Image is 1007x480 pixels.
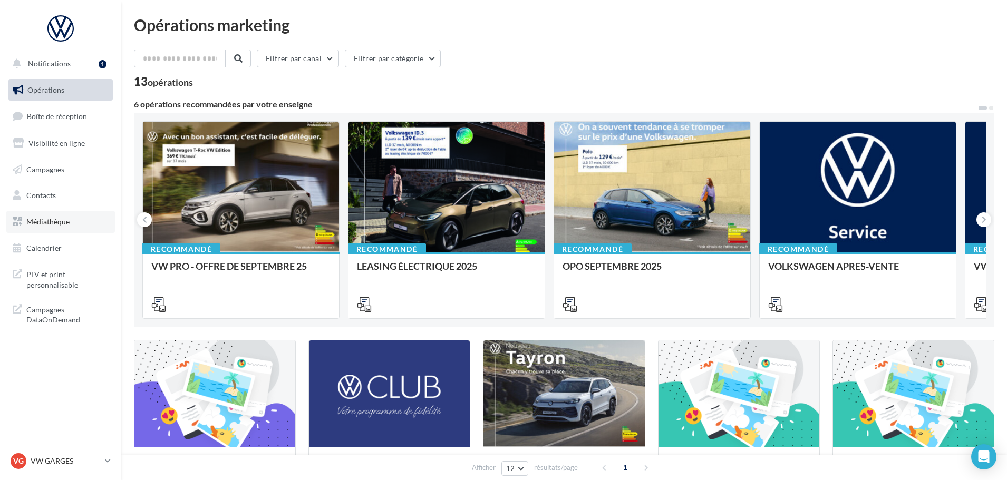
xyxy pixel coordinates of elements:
span: Calendrier [26,243,62,252]
div: LEASING ÉLECTRIQUE 2025 [357,261,536,282]
div: Recommandé [142,243,220,255]
a: Campagnes DataOnDemand [6,298,115,329]
a: Campagnes [6,159,115,181]
div: VW PRO - OFFRE DE SEPTEMBRE 25 [151,261,331,282]
span: Campagnes DataOnDemand [26,302,109,325]
a: VG VW GARGES [8,451,113,471]
a: Contacts [6,184,115,207]
a: Opérations [6,79,115,101]
span: Opérations [27,85,64,94]
button: 12 [501,461,528,476]
span: Campagnes [26,164,64,173]
span: Contacts [26,191,56,200]
a: Boîte de réception [6,105,115,128]
span: 1 [617,459,634,476]
span: Boîte de réception [27,112,87,121]
span: Médiathèque [26,217,70,226]
span: Notifications [28,59,71,68]
a: Visibilité en ligne [6,132,115,154]
div: OPO SEPTEMBRE 2025 [563,261,742,282]
div: 1 [99,60,106,68]
span: résultats/page [534,463,578,473]
div: opérations [148,77,193,87]
p: VW GARGES [31,456,101,466]
div: 6 opérations recommandées par votre enseigne [134,100,977,109]
span: 12 [506,464,515,473]
span: PLV et print personnalisable [26,267,109,290]
div: Recommandé [759,243,837,255]
span: Afficher [472,463,496,473]
div: 13 [134,76,193,87]
div: Opérations marketing [134,17,994,33]
div: Open Intercom Messenger [971,444,996,469]
a: Calendrier [6,237,115,259]
div: Recommandé [348,243,426,255]
div: VOLKSWAGEN APRES-VENTE [768,261,947,282]
span: Visibilité en ligne [28,139,85,148]
a: Médiathèque [6,211,115,233]
button: Filtrer par canal [257,50,339,67]
button: Notifications 1 [6,53,111,75]
div: Recommandé [554,243,632,255]
a: PLV et print personnalisable [6,263,115,294]
span: VG [13,456,24,466]
button: Filtrer par catégorie [345,50,441,67]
